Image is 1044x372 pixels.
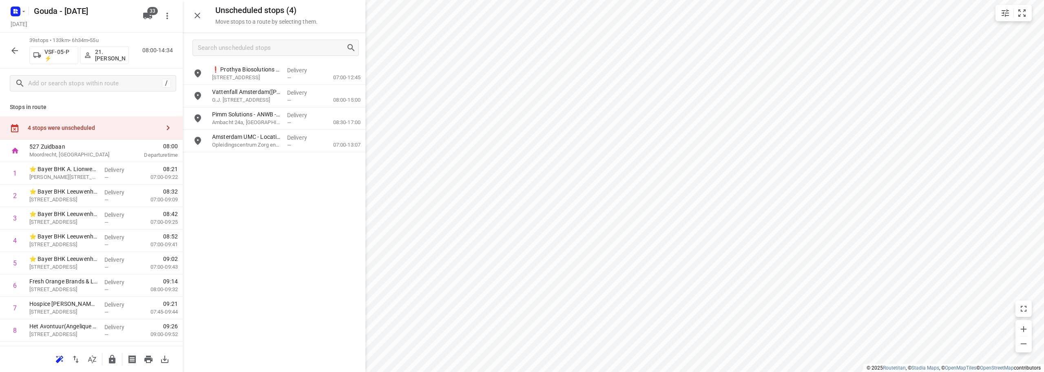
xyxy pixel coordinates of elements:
p: Delivery [287,111,317,119]
span: — [287,75,291,81]
p: Amsterdam UMC - Locatie VUMC - Huisartsgeneeskunde OZW(Nasreen Ramdjan) [212,133,281,141]
h5: Unscheduled stops ( 4 ) [215,6,318,15]
span: 55u [90,37,98,43]
p: ⭐ Bayer BHK A. Lionweg Productie(Franca Bok) [29,165,98,173]
h5: Project date [7,19,31,29]
span: — [287,120,291,126]
a: Stadia Maps [911,365,939,371]
p: Delivery [104,233,135,241]
span: — [104,197,108,203]
span: — [104,219,108,225]
span: 08:00 [124,142,178,150]
p: Delivery [104,301,135,309]
div: 4 stops were unscheduled [28,125,160,131]
p: Stops in route [10,103,173,111]
p: 08:00-15:00 [320,96,361,104]
p: Delivery [104,345,135,354]
div: / [162,79,171,88]
button: 21. [PERSON_NAME] [80,46,129,64]
span: 09:26 [163,322,178,330]
p: Delivery [287,66,317,74]
p: Delivery [104,256,135,264]
p: Delivery [104,188,135,196]
p: Delivery [104,323,135,331]
button: Fit zoom [1014,5,1030,21]
span: 09:35 [163,345,178,353]
span: Print route [140,355,157,363]
span: — [104,287,108,293]
div: grid [183,62,365,371]
p: 08:00-14:34 [142,46,176,55]
p: Zuiderparklaan 45, Bergschenhoek [29,330,98,339]
button: VSF-05-P ⚡ [29,46,78,64]
span: 08:32 [163,187,178,196]
span: Print shipping labels [124,355,140,363]
span: 09:14 [163,277,178,285]
p: Pimm Solutions - ANWB - WWS Oostzaan(Cheyenne) [212,110,281,118]
div: 3 [13,214,17,222]
p: 39 stops • 133km • 6h34m [29,37,129,45]
a: OpenMapTiles [945,365,976,371]
span: — [287,97,291,103]
p: Delivery [287,89,317,97]
p: ⭐ Bayer BHK Leeuwenhoekweg Hoofdkantoor(Francesca Smit) [29,187,98,196]
p: Delivery [104,211,135,219]
p: 07:00-13:07 [320,141,361,149]
div: 6 [13,282,17,290]
span: 08:42 [163,210,178,218]
p: 21. Frank van der Kraan [95,49,125,62]
p: Plesmanlaan 125, Amsterdam [212,74,281,82]
p: Het Avontuur(Angelique te Braak) [29,322,98,330]
p: Delivery [104,166,135,174]
span: — [104,309,108,315]
span: Reoptimize route [51,355,68,363]
span: — [104,332,108,338]
p: Departure time [124,151,178,159]
p: 07:00-09:43 [137,263,178,271]
button: Lock route [104,351,120,368]
div: 4 [13,237,17,245]
p: Burgemeester van Oostenweg 10, Bergschenhoek [29,308,98,316]
p: Delivery [287,134,317,142]
span: 08:52 [163,232,178,241]
button: 33 [139,8,156,24]
div: 8 [13,327,17,334]
span: 33 [147,7,158,15]
p: 527 Zuidbaan [29,143,114,151]
p: VSF-05-P ⚡ [44,49,75,62]
p: Leeuwenhoekweg 52, Bergschenhoek [29,263,98,271]
span: Download route [157,355,173,363]
span: • [88,37,90,43]
span: — [287,142,291,148]
span: 09:02 [163,255,178,263]
input: Add or search stops within route [28,77,162,90]
div: Search [346,43,358,53]
p: Ambacht 24a, [GEOGRAPHIC_DATA] [212,118,281,127]
li: © 2025 , © , © © contributors [867,365,1041,371]
p: Vattenfall Amsterdam(Dayna Stroop) [212,88,281,96]
a: Routetitan [883,365,906,371]
p: [DEMOGRAPHIC_DATA](A. in 't Veen) [29,345,98,353]
h5: Rename [31,4,136,18]
p: Opleidingscentrum Zorg en Welzijn, Amsterdam [212,141,281,149]
div: small contained button group [995,5,1032,21]
p: ❗ Prothya Biosolutions Netherlands - Plesmanlaan(Marcel Eekhof) [212,65,281,74]
p: Leeuwenhoekweg 52, Bergschenhoek [29,241,98,249]
span: 09:21 [163,300,178,308]
p: Moordrecht, [GEOGRAPHIC_DATA] [29,151,114,159]
span: — [104,264,108,270]
p: Leeuwenhoekweg 52, Bergschenhoek [29,196,98,204]
p: 09:00-09:52 [137,330,178,339]
p: 07:45-09:44 [137,308,178,316]
span: — [104,174,108,180]
p: Hospice Lansingerland(Brigitte de Jong) [29,300,98,308]
p: Move stops to a route by selecting them. [215,18,318,25]
div: 1 [13,169,17,177]
p: Anthony Lionweg 36, Bergschenhoek [29,173,98,181]
p: 07:00-12:45 [320,74,361,82]
p: ⭐ Bayer BHK Leeuwenhoekweg Hoofdkantoor(Francesca Smit) [29,210,98,218]
p: Delivery [104,278,135,286]
p: 07:00-09:25 [137,218,178,226]
span: — [104,242,108,248]
input: Search unscheduled stops [198,42,346,54]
